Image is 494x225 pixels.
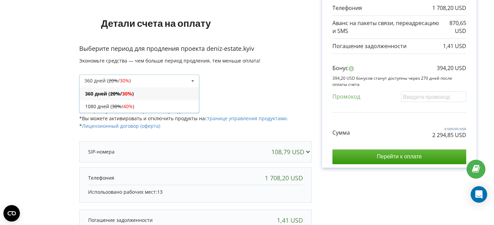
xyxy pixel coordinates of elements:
span: 13 [157,189,163,195]
a: странице управления продуктами. [205,115,288,122]
p: 1 708,20 USD [432,4,466,12]
p: 394,20 USD бонусов станут доступны через 270 дней после оплаты счета [332,75,466,87]
p: 2 689,05 USD [432,126,466,131]
div: 1080 дней ( / ) [80,100,199,113]
button: Open CMP widget [3,205,20,222]
input: Перейти к оплате [332,149,466,164]
input: Введите промокод [401,91,466,102]
span: 30% [120,77,129,84]
div: 108,79 USD [271,148,313,155]
div: 360 дней ( / ) [84,78,131,83]
div: 360 дней ( / ) [80,87,199,100]
span: Экономьте средства — чем больше период продления, тем меньше оплата! [79,57,260,64]
p: Промокод [332,93,360,101]
div: Open Intercom Messenger [471,186,487,203]
p: 2 294,85 USD [432,131,466,139]
s: 20% [108,77,118,84]
p: Телефония [332,4,362,12]
h1: Детали счета на оплату [79,7,233,40]
span: 40% [123,103,133,110]
p: Выберите период для продления проекта deniz-estate.kyiv [79,44,312,53]
a: Лицензионный договор (оферта) [82,123,160,129]
p: Сумма [332,129,350,137]
p: Телефония [88,175,114,181]
s: 20% [110,90,120,97]
span: 30% [122,90,132,97]
div: 1,41 USD [277,217,303,224]
div: 1 708,20 USD [265,175,303,181]
p: 1,41 USD [443,42,466,50]
p: Аванс на пакеты связи, переадресацию и SMS [332,19,440,35]
span: *Вы можете активировать и отключить продукты на [79,115,288,122]
p: Использовано рабочих мест: [88,189,303,195]
span: *Все цены указаны за выбранный период. [79,108,181,114]
p: Погашение задолженности [332,42,407,50]
p: SIP-номера [88,148,115,155]
s: 30% [112,103,121,110]
p: Бонус [332,64,348,72]
p: 870,65 USD [440,19,466,35]
p: Погашение задолженности [88,217,153,224]
p: 394,20 USD [437,64,466,72]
